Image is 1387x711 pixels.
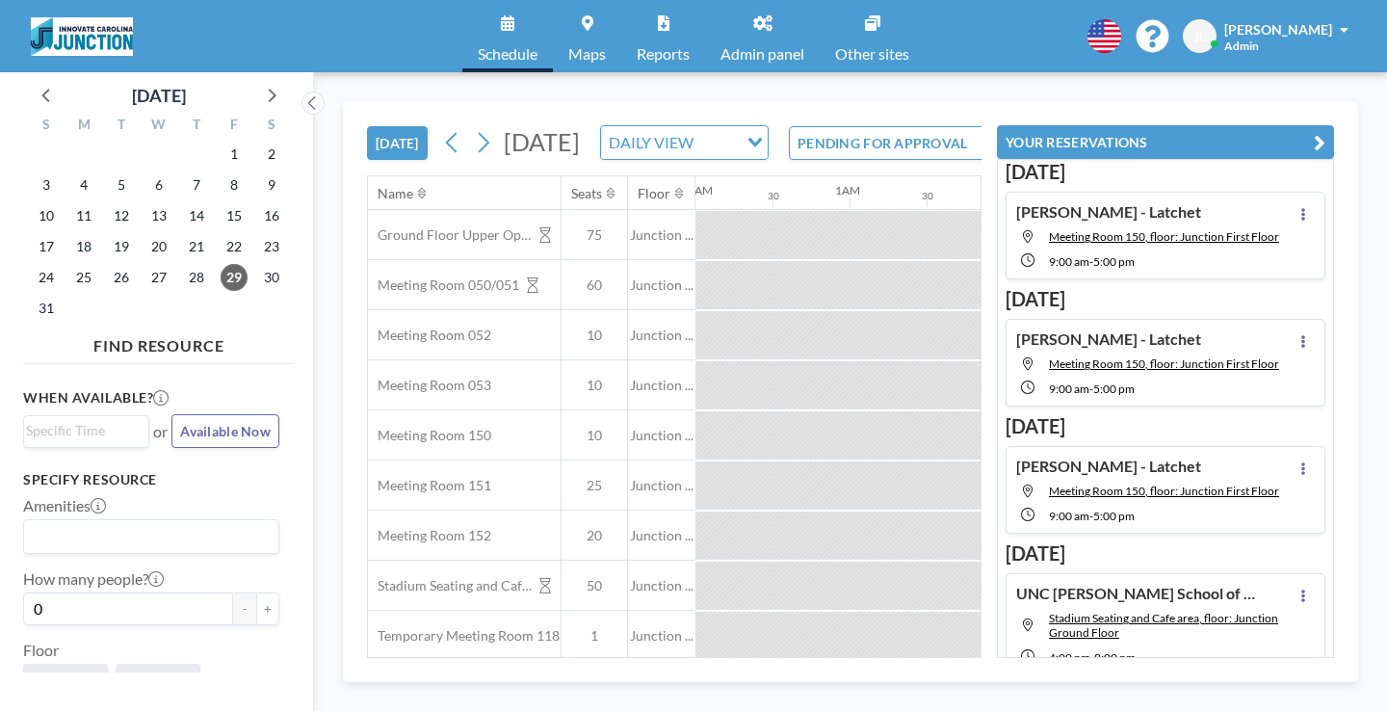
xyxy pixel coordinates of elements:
span: 4:00 PM [1049,650,1090,665]
span: Junction ... [628,377,695,394]
h4: [PERSON_NAME] - Latchet [1016,457,1201,476]
span: Friday, August 8, 2025 [221,171,248,198]
span: Thursday, August 7, 2025 [183,171,210,198]
span: Meeting Room 150, floor: Junction First Floor [1049,484,1279,498]
span: 20 [562,527,627,544]
div: T [103,114,141,139]
span: Sunday, August 3, 2025 [33,171,60,198]
span: - [1089,254,1093,269]
span: Sunday, August 10, 2025 [33,202,60,229]
span: Admin [1224,39,1259,53]
span: Friday, August 22, 2025 [221,233,248,260]
span: Junction ... [628,276,695,294]
div: F [215,114,252,139]
span: Wednesday, August 20, 2025 [145,233,172,260]
span: Tuesday, August 12, 2025 [108,202,135,229]
span: Thursday, August 21, 2025 [183,233,210,260]
span: JL [1193,28,1206,45]
span: Friday, August 15, 2025 [221,202,248,229]
label: How many people? [23,569,164,589]
h3: [DATE] [1006,160,1325,184]
span: 50 [562,577,627,594]
div: S [28,114,65,139]
span: Saturday, August 2, 2025 [258,141,285,168]
div: 30 [768,190,779,202]
div: 30 [922,190,933,202]
button: PENDING FOR APPROVAL [789,126,1004,160]
span: Junction ... [31,671,100,691]
span: Meeting Room 150, floor: Junction First Floor [1049,229,1279,244]
button: YOUR RESERVATIONS [997,125,1334,159]
div: Search for option [601,126,768,159]
span: Saturday, August 30, 2025 [258,264,285,291]
h3: [DATE] [1006,287,1325,311]
h4: UNC [PERSON_NAME] School of Pharmacy [1016,584,1257,603]
label: Amenities [23,496,106,515]
span: - [1090,650,1094,665]
span: Junction ... [628,226,695,244]
img: organization-logo [31,17,133,56]
span: Monday, August 4, 2025 [70,171,97,198]
span: Thursday, August 14, 2025 [183,202,210,229]
h4: FIND RESOURCE [23,329,295,355]
span: Wednesday, August 13, 2025 [145,202,172,229]
span: Reports [637,46,690,62]
span: Meeting Room 151 [368,477,491,494]
span: Junction ... [628,427,695,444]
h3: [DATE] [1006,541,1325,566]
span: 9:00 AM [1049,254,1089,269]
span: Friday, August 1, 2025 [221,141,248,168]
div: Name [378,185,413,202]
span: Maps [568,46,606,62]
div: M [65,114,103,139]
label: Floor [23,641,59,660]
div: T [177,114,215,139]
span: 60 [562,276,627,294]
span: [PERSON_NAME] [1224,21,1332,38]
span: Junction ... [123,671,193,691]
span: 1 [562,627,627,645]
span: Available Now [180,423,271,439]
div: Seats [571,185,602,202]
span: Admin panel [720,46,804,62]
span: Meeting Room 150 [368,427,491,444]
span: Junction ... [628,627,695,645]
span: Tuesday, August 26, 2025 [108,264,135,291]
h4: [PERSON_NAME] - Latchet [1016,329,1201,349]
span: 25 [562,477,627,494]
span: Monday, August 25, 2025 [70,264,97,291]
span: Junction ... [628,477,695,494]
span: 75 [562,226,627,244]
span: Junction ... [628,527,695,544]
span: 10 [562,377,627,394]
div: 12AM [681,183,713,197]
span: Saturday, August 23, 2025 [258,233,285,260]
span: 5:00 PM [1093,382,1135,396]
span: Thursday, August 28, 2025 [183,264,210,291]
div: Search for option [24,416,148,445]
h3: Specify resource [23,471,279,488]
span: 10 [562,427,627,444]
span: Wednesday, August 6, 2025 [145,171,172,198]
button: - [233,592,256,625]
span: Saturday, August 16, 2025 [258,202,285,229]
button: [DATE] [367,126,428,160]
span: Sunday, August 31, 2025 [33,295,60,322]
input: Search for option [26,420,138,441]
span: Stadium Seating and Cafe area, floor: Junction Ground Floor [1049,611,1278,640]
span: Temporary Meeting Room 118 [368,627,560,645]
span: [DATE] [504,127,580,156]
span: or [153,422,168,441]
div: Search for option [24,520,278,553]
span: DAILY VIEW [605,130,697,155]
span: 9:00 AM [1049,382,1089,396]
h4: [PERSON_NAME] - Latchet [1016,202,1201,222]
span: Meeting Room 050/051 [368,276,519,294]
span: Ground Floor Upper Open Area [368,226,532,244]
span: Sunday, August 24, 2025 [33,264,60,291]
div: S [252,114,290,139]
span: Meeting Room 152 [368,527,491,544]
span: Junction ... [628,327,695,344]
span: Meeting Room 053 [368,377,491,394]
span: 5:00 PM [1093,509,1135,523]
